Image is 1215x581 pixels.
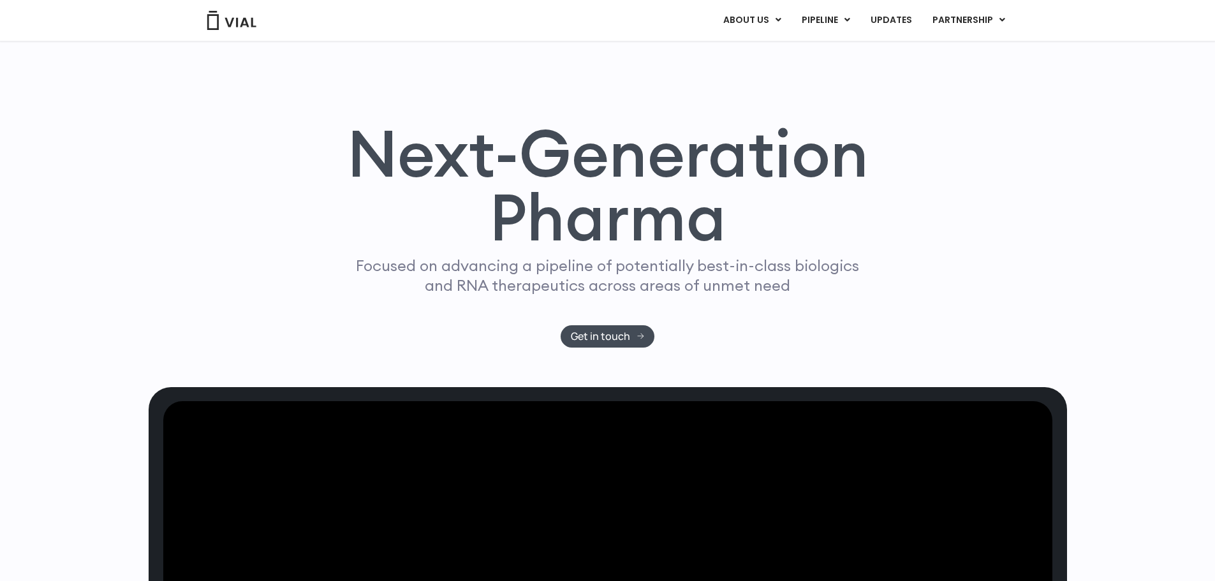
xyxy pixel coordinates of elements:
[571,332,630,341] span: Get in touch
[860,10,922,31] a: UPDATES
[351,256,865,295] p: Focused on advancing a pipeline of potentially best-in-class biologics and RNA therapeutics acros...
[922,10,1015,31] a: PARTNERSHIPMenu Toggle
[561,325,654,348] a: Get in touch
[206,11,257,30] img: Vial Logo
[792,10,860,31] a: PIPELINEMenu Toggle
[713,10,791,31] a: ABOUT USMenu Toggle
[332,121,884,250] h1: Next-Generation Pharma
